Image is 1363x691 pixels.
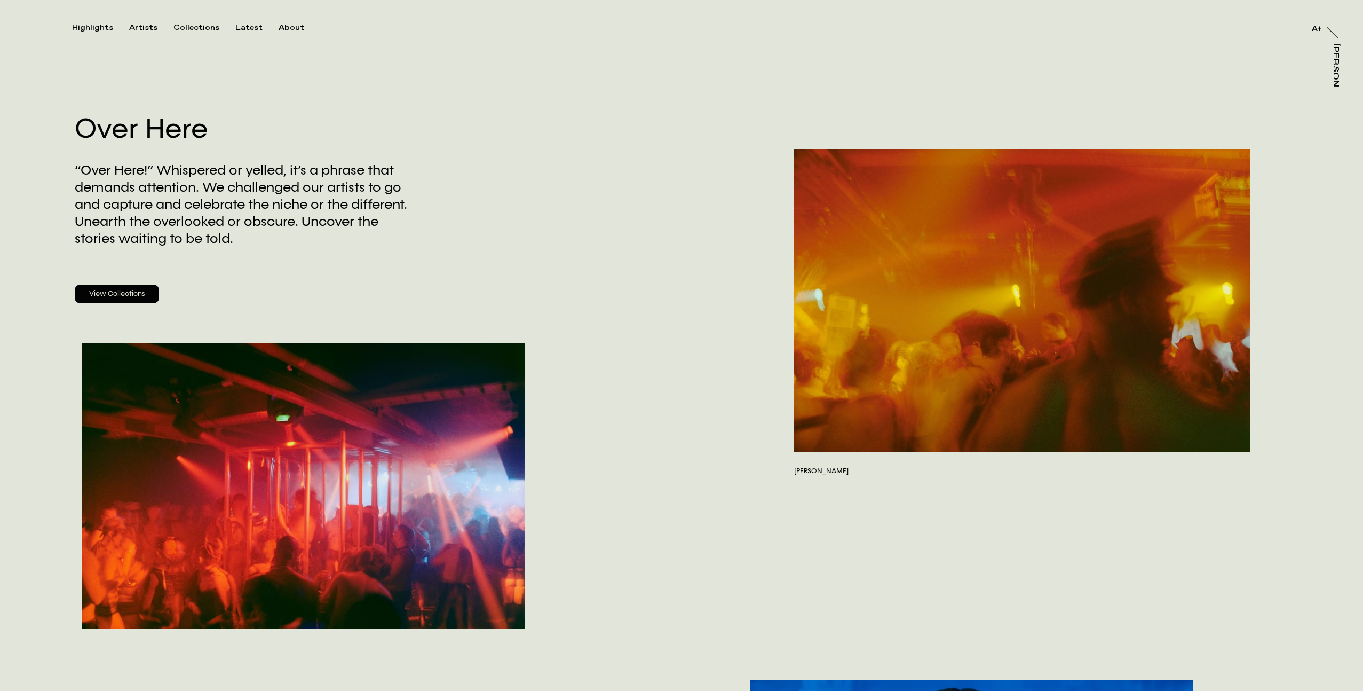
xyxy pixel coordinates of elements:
div: About [279,23,304,33]
div: Highlights [72,23,113,33]
div: At [1311,26,1322,34]
h2: Over Here [75,110,681,148]
button: About [279,23,320,33]
button: Artists [129,23,173,33]
div: Artists [129,23,157,33]
div: [PERSON_NAME] [1331,43,1340,125]
button: Highlights [72,23,129,33]
a: [PERSON_NAME] [1334,43,1345,87]
h3: [PERSON_NAME] [794,467,1251,475]
a: At [1311,20,1322,31]
button: Collections [173,23,235,33]
a: View Collections [75,285,159,304]
button: Latest [235,23,279,33]
p: “Over Here!” Whispered or yelled, it’s a phrase that demands attention. We challenged our artists... [75,162,419,247]
div: Collections [173,23,219,33]
div: Latest [235,23,263,33]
